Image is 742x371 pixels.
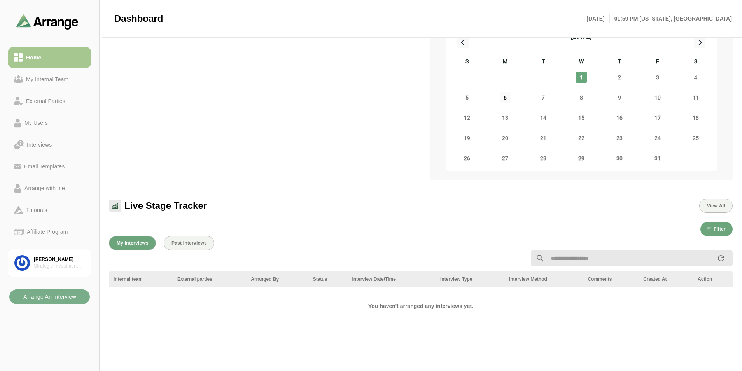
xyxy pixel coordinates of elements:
button: My Interviews [109,236,156,250]
span: Thursday, October 2, 2025 [614,72,625,83]
div: M [486,57,524,67]
span: Thursday, October 23, 2025 [614,133,625,143]
span: Thursday, October 30, 2025 [614,153,625,164]
span: Tuesday, October 21, 2025 [538,133,549,143]
span: Friday, October 24, 2025 [652,133,663,143]
span: Tuesday, October 7, 2025 [538,92,549,103]
span: Thursday, October 9, 2025 [614,92,625,103]
div: Status [313,276,343,283]
a: Interviews [8,134,91,156]
div: Affiliate Program [24,227,71,236]
span: Saturday, October 25, 2025 [690,133,701,143]
div: My Internal Team [23,75,72,84]
span: Sunday, October 19, 2025 [462,133,472,143]
span: Wednesday, October 1, 2025 [576,72,587,83]
div: T [524,57,562,67]
span: Wednesday, October 22, 2025 [576,133,587,143]
div: Home [23,53,44,62]
div: Interview Method [509,276,579,283]
div: W [562,57,600,67]
i: appended action [716,254,726,263]
p: [DATE] [586,14,609,23]
div: Strategic Investment Group [34,263,85,269]
span: Wednesday, October 15, 2025 [576,112,587,123]
b: Arrange An Interview [23,289,76,304]
img: arrangeai-name-small-logo.4d2b8aee.svg [16,14,79,29]
div: Internal team [114,276,168,283]
span: Friday, October 17, 2025 [652,112,663,123]
span: Sunday, October 5, 2025 [462,92,472,103]
div: Email Templates [21,162,68,171]
span: Dashboard [114,13,163,24]
a: My Internal Team [8,68,91,90]
span: View All [707,203,725,208]
span: Sunday, October 12, 2025 [462,112,472,123]
span: Monday, October 27, 2025 [500,153,511,164]
span: Monday, October 20, 2025 [500,133,511,143]
div: Created At [643,276,688,283]
span: Friday, October 10, 2025 [652,92,663,103]
span: Friday, October 3, 2025 [652,72,663,83]
span: Wednesday, October 29, 2025 [576,153,587,164]
a: Arrange with me [8,177,91,199]
a: External Parties [8,90,91,112]
span: Live Stage Tracker [124,200,207,212]
div: Interview Type [440,276,500,283]
div: Action [698,276,728,283]
span: Thursday, October 16, 2025 [614,112,625,123]
span: My Interviews [116,240,149,246]
h2: You haven't arranged any interviews yet. [270,301,571,311]
span: Sunday, October 26, 2025 [462,153,472,164]
span: Saturday, October 18, 2025 [690,112,701,123]
div: External parties [177,276,241,283]
div: S [448,57,486,67]
div: Interviews [24,140,55,149]
div: Comments [588,276,634,283]
a: Home [8,47,91,68]
p: 01:59 PM [US_STATE], [GEOGRAPHIC_DATA] [610,14,732,23]
div: Interview Date/Time [352,276,431,283]
button: View All [699,199,733,213]
div: T [600,57,639,67]
span: Saturday, October 4, 2025 [690,72,701,83]
span: Tuesday, October 28, 2025 [538,153,549,164]
a: Tutorials [8,199,91,221]
button: Past Interviews [164,236,214,250]
span: Filter [713,226,726,232]
span: Friday, October 31, 2025 [652,153,663,164]
span: Monday, October 13, 2025 [500,112,511,123]
div: [PERSON_NAME] [34,256,85,263]
a: Email Templates [8,156,91,177]
a: Affiliate Program [8,221,91,243]
div: S [677,57,715,67]
div: Arrange with me [21,184,68,193]
span: Tuesday, October 14, 2025 [538,112,549,123]
span: Monday, October 6, 2025 [500,92,511,103]
button: Arrange An Interview [9,289,90,304]
a: [PERSON_NAME]Strategic Investment Group [8,249,91,277]
div: External Parties [23,96,68,106]
button: Filter [700,222,733,236]
a: My Users [8,112,91,134]
span: Past Interviews [171,240,207,246]
div: Arranged By [251,276,303,283]
div: My Users [21,118,51,128]
div: F [639,57,677,67]
span: Wednesday, October 8, 2025 [576,92,587,103]
div: Tutorials [23,205,50,215]
span: Saturday, October 11, 2025 [690,92,701,103]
